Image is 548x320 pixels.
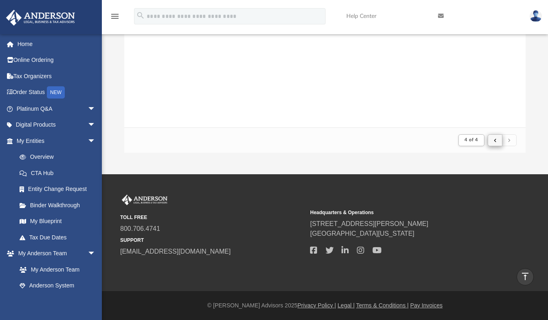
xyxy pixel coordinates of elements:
[47,86,65,99] div: NEW
[88,117,104,134] span: arrow_drop_down
[310,220,428,227] a: [STREET_ADDRESS][PERSON_NAME]
[6,133,108,149] a: My Entitiesarrow_drop_down
[356,302,409,309] a: Terms & Conditions |
[310,230,414,237] a: [GEOGRAPHIC_DATA][US_STATE]
[11,165,108,181] a: CTA Hub
[6,52,108,68] a: Online Ordering
[297,302,336,309] a: Privacy Policy |
[120,214,304,221] small: TOLL FREE
[520,272,530,281] i: vertical_align_top
[120,225,160,232] a: 800.706.4741
[338,302,355,309] a: Legal |
[11,149,108,165] a: Overview
[6,101,108,117] a: Platinum Q&Aarrow_drop_down
[530,10,542,22] img: User Pic
[6,117,108,133] a: Digital Productsarrow_drop_down
[11,197,108,213] a: Binder Walkthrough
[120,195,169,205] img: Anderson Advisors Platinum Portal
[6,245,104,262] a: My Anderson Teamarrow_drop_down
[517,268,534,285] a: vertical_align_top
[110,11,120,21] i: menu
[310,209,494,216] small: Headquarters & Operations
[464,138,478,142] span: 4 of 4
[136,11,145,20] i: search
[410,302,442,309] a: Pay Invoices
[120,237,304,244] small: SUPPORT
[11,213,104,230] a: My Blueprint
[6,36,108,52] a: Home
[11,229,108,245] a: Tax Due Dates
[4,10,77,26] img: Anderson Advisors Platinum Portal
[458,134,484,146] button: 4 of 4
[120,248,231,255] a: [EMAIL_ADDRESS][DOMAIN_NAME]
[6,68,108,84] a: Tax Organizers
[11,181,108,197] a: Entity Change Request
[88,101,104,117] span: arrow_drop_down
[110,15,120,21] a: menu
[6,84,108,101] a: Order StatusNEW
[88,245,104,262] span: arrow_drop_down
[102,301,548,310] div: © [PERSON_NAME] Advisors 2025
[88,133,104,149] span: arrow_drop_down
[11,278,104,294] a: Anderson System
[11,261,100,278] a: My Anderson Team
